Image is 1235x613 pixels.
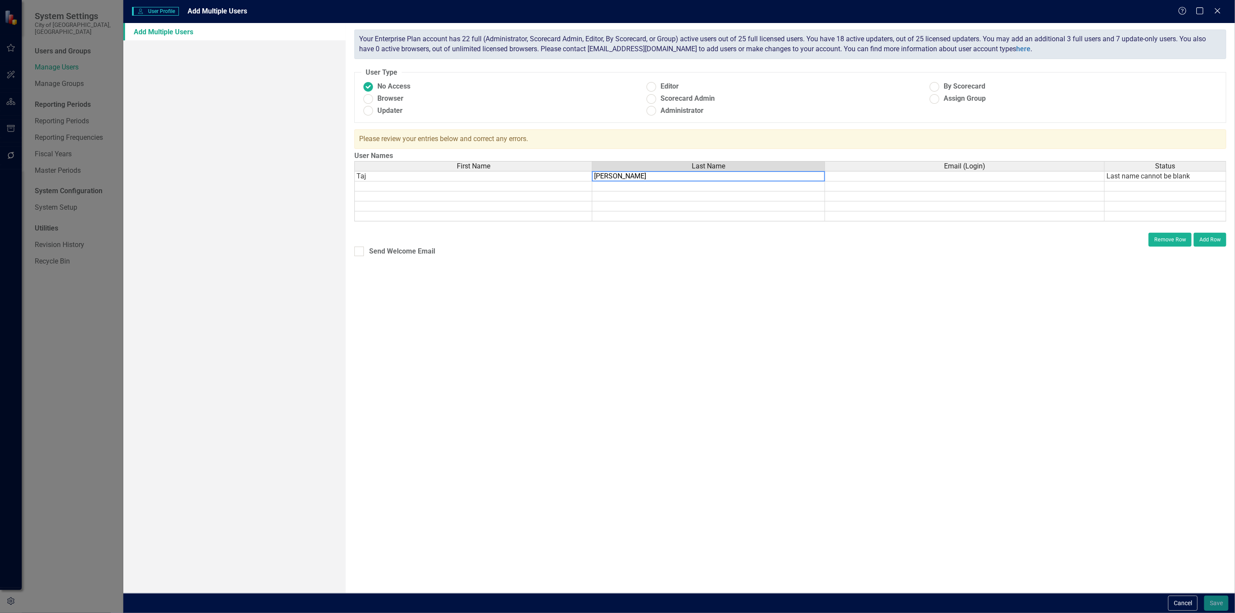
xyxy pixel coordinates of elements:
[1194,233,1226,247] button: Add Row
[1105,171,1226,181] td: Last name cannot be blank
[944,162,985,170] span: Email (Login)
[377,94,403,104] span: Browser
[1016,45,1030,53] a: here
[123,23,346,40] a: Add Multiple Users
[1204,596,1228,611] button: Save
[944,82,985,92] span: By Scorecard
[1149,233,1192,247] button: Remove Row
[377,82,410,92] span: No Access
[354,129,1226,149] div: Please review your entries below and correct any errors.
[188,7,247,15] span: Add Multiple Users
[359,35,1206,53] span: Your Enterprise Plan account has 22 full (Administrator, Scorecard Admin, Editor, By Scorecard, o...
[660,94,715,104] span: Scorecard Admin
[354,171,592,181] td: Taj
[361,68,402,78] legend: User Type
[692,162,725,170] span: Last Name
[1156,162,1176,170] span: Status
[457,162,490,170] span: First Name
[132,7,178,16] span: User Profile
[377,106,403,116] span: Updater
[1168,596,1198,611] button: Cancel
[660,106,703,116] span: Administrator
[660,82,679,92] span: Editor
[944,94,986,104] span: Assign Group
[369,247,435,257] div: Send Welcome Email
[354,152,393,160] span: User Names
